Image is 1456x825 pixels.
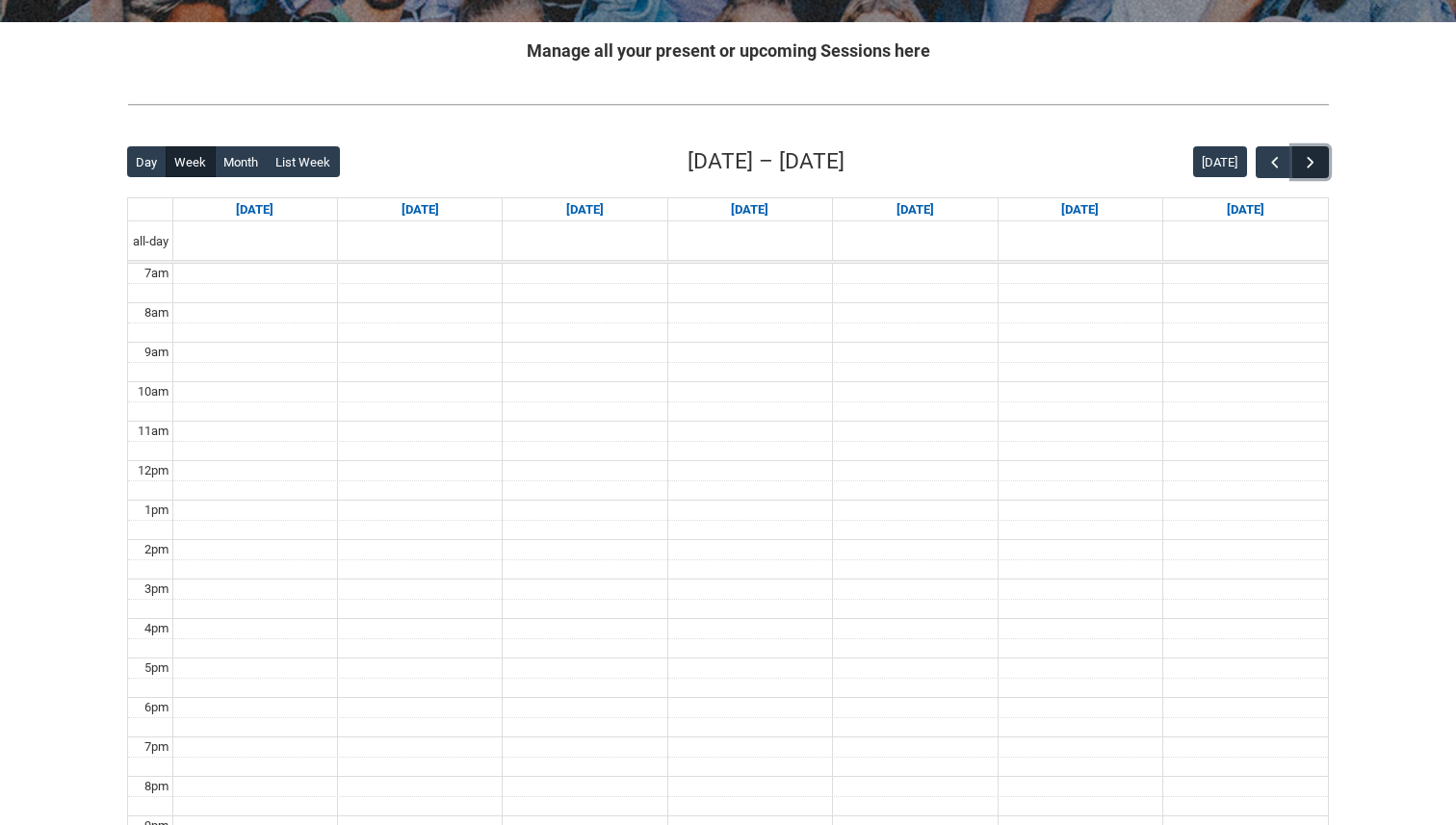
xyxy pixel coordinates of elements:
[127,94,1329,115] img: REDU_GREY_LINE
[134,422,172,441] div: 11am
[134,382,172,401] div: 10am
[1256,146,1292,178] button: Previous Week
[141,777,172,796] div: 8pm
[141,540,172,559] div: 2pm
[141,264,172,283] div: 7am
[166,146,216,177] button: Week
[141,619,172,638] div: 4pm
[688,145,845,178] h2: [DATE] – [DATE]
[398,198,443,221] a: Go to August 25, 2025
[127,38,1329,64] h2: Manage all your present or upcoming Sessions here
[727,198,772,221] a: Go to August 27, 2025
[1057,198,1103,221] a: Go to August 29, 2025
[141,580,172,599] div: 3pm
[562,198,608,221] a: Go to August 26, 2025
[232,198,277,221] a: Go to August 24, 2025
[141,737,172,757] div: 7pm
[141,658,172,678] div: 5pm
[141,698,172,717] div: 6pm
[1223,198,1268,221] a: Go to August 30, 2025
[141,303,172,322] div: 8am
[1193,146,1247,177] button: [DATE]
[141,343,172,362] div: 9am
[127,146,167,177] button: Day
[267,146,340,177] button: List Week
[893,198,938,221] a: Go to August 28, 2025
[129,232,172,251] span: all-day
[134,461,172,480] div: 12pm
[215,146,268,177] button: Month
[1292,146,1329,178] button: Next Week
[141,501,172,520] div: 1pm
